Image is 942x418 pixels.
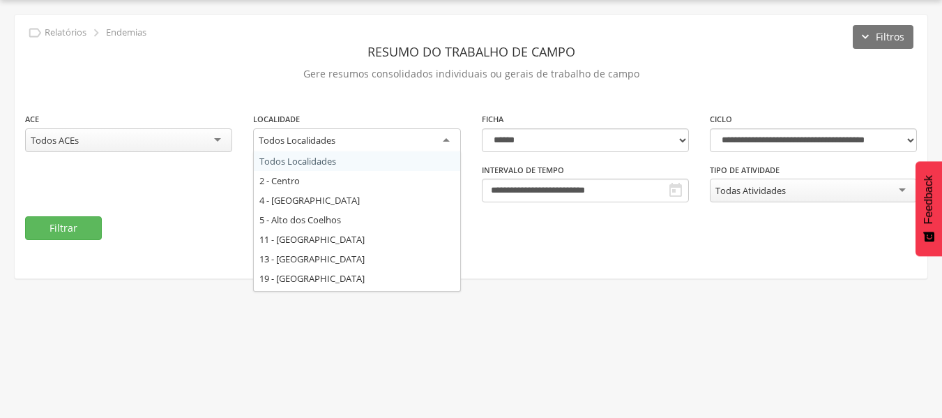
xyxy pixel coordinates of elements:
div: 5 - Alto dos Coelhos [254,210,459,230]
div: Todos Localidades [259,134,335,147]
i:  [89,25,104,40]
label: Ciclo [710,114,732,125]
div: 2 - Centro [254,171,459,191]
div: Todos ACEs [31,134,79,147]
p: Gere resumos consolidados individuais ou gerais de trabalho de campo [25,64,917,84]
span: Feedback [922,175,935,224]
header: Resumo do Trabalho de Campo [25,39,917,64]
div: Todos Localidades [254,151,459,171]
i:  [667,182,684,199]
div: Todas Atividades [715,184,786,197]
div: 25 - Boqueirão [254,288,459,308]
p: Endemias [106,27,146,38]
div: 19 - [GEOGRAPHIC_DATA] [254,269,459,288]
div: 4 - [GEOGRAPHIC_DATA] [254,191,459,210]
button: Filtrar [25,216,102,240]
button: Filtros [853,25,913,49]
p: Relatórios [45,27,86,38]
div: 11 - [GEOGRAPHIC_DATA] [254,230,459,249]
div: 13 - [GEOGRAPHIC_DATA] [254,249,459,269]
label: Intervalo de Tempo [482,165,564,176]
label: Ficha [482,114,503,125]
label: Localidade [253,114,300,125]
label: Tipo de Atividade [710,165,780,176]
i:  [27,25,43,40]
button: Feedback - Mostrar pesquisa [916,161,942,256]
label: ACE [25,114,39,125]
